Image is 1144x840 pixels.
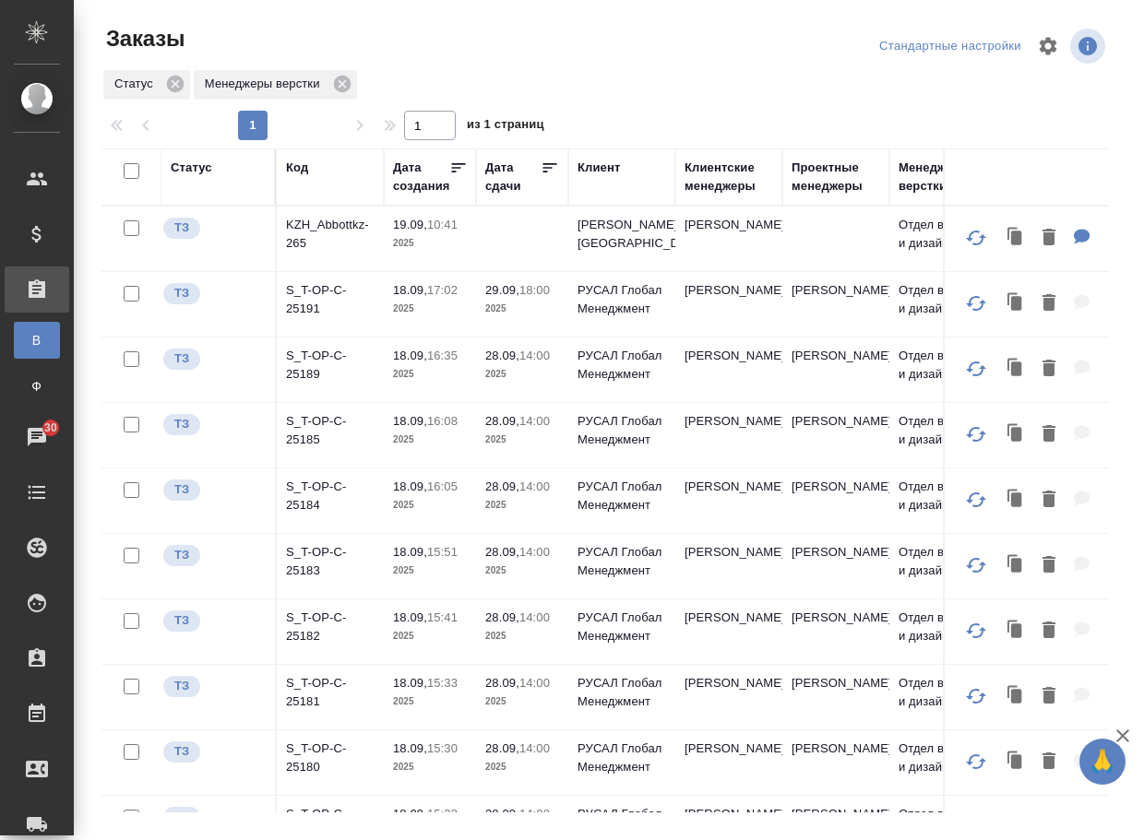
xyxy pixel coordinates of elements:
button: Удалить [1033,219,1065,257]
p: ТЗ [174,219,189,237]
p: 2025 [393,300,467,318]
p: 18:00 [519,283,550,297]
button: Удалить [1033,743,1065,781]
span: Заказы [101,24,185,53]
p: ТЗ [174,415,189,433]
p: ТЗ [174,349,189,368]
p: Отдел верстки и дизайна [899,609,987,645]
p: 18.09, [393,610,427,624]
span: Ф [23,377,51,396]
p: Отдел верстки и дизайна [899,674,987,711]
p: S_T-OP-C-25185 [286,412,375,449]
button: Удалить [1033,612,1065,650]
span: Посмотреть информацию [1070,29,1109,64]
p: Отдел верстки и дизайна [899,347,987,384]
p: Отдел верстки и дизайна [899,739,987,776]
div: Клиентские менеджеры [685,159,773,195]
p: 14:00 [519,414,550,428]
p: 10:41 [427,218,458,231]
div: split button [875,32,1026,61]
p: S_T-OP-C-25182 [286,609,375,645]
p: 2025 [393,234,467,253]
p: РУСАЛ Глобал Менеджмент [578,281,666,318]
p: Отдел верстки и дизайна [899,543,987,580]
p: 2025 [485,692,559,711]
div: Менеджеры верстки [899,159,987,195]
p: ТЗ [174,742,189,761]
td: [PERSON_NAME] [782,730,889,795]
td: [PERSON_NAME] [675,272,782,337]
div: Выставляет КМ при отправке заказа на расчет верстке (для тикета) или для уточнения сроков на прои... [161,543,266,568]
p: Статус [114,75,160,93]
td: [PERSON_NAME] [675,665,782,729]
button: 🙏 [1079,739,1126,785]
button: Клонировать [998,285,1033,323]
p: 15:51 [427,545,458,559]
button: Клонировать [998,481,1033,519]
button: Обновить [954,543,998,587]
td: [PERSON_NAME] [782,337,889,402]
p: 2025 [485,365,559,384]
button: Обновить [954,412,998,456]
p: 2025 [393,365,467,384]
p: Отдел верстки и дизайна [899,412,987,449]
p: 15:41 [427,610,458,624]
div: Статус [103,70,190,100]
button: Удалить [1033,416,1065,454]
button: Удалить [1033,350,1065,388]
p: РУСАЛ Глобал Менеджмент [578,412,666,449]
p: 14:00 [519,741,550,755]
td: [PERSON_NAME] [675,337,782,402]
p: 28.09, [485,610,519,624]
button: Обновить [954,739,998,784]
button: Клонировать [998,547,1033,585]
td: [PERSON_NAME] [675,534,782,598]
div: Выставляет КМ при отправке заказа на расчет верстке (для тикета) или для уточнения сроков на прои... [161,739,266,764]
p: 18.09, [393,676,427,690]
p: 2025 [393,496,467,515]
p: 2025 [393,431,467,449]
p: Отдел верстки и дизайна [899,478,987,515]
td: [PERSON_NAME] [675,207,782,271]
p: S_T-OP-C-25184 [286,478,375,515]
p: 14:00 [519,807,550,821]
td: [PERSON_NAME] [675,403,782,467]
p: 28.09, [485,807,519,821]
button: Удалить [1033,547,1065,585]
div: Выставляет КМ при отправке заказа на расчет верстке (для тикета) или для уточнения сроков на прои... [161,412,266,437]
p: 2025 [393,758,467,776]
td: [PERSON_NAME] [782,272,889,337]
button: Обновить [954,347,998,391]
div: Дата сдачи [485,159,541,195]
button: Клонировать [998,416,1033,454]
p: 18.09, [393,741,427,755]
td: [PERSON_NAME] [675,599,782,664]
p: ТЗ [174,677,189,695]
p: 14:00 [519,545,550,559]
p: 28.09, [485,349,519,362]
p: 18.09, [393,414,427,428]
p: S_T-OP-C-25181 [286,674,375,711]
p: [PERSON_NAME] [GEOGRAPHIC_DATA] [578,216,666,253]
p: 17:02 [427,283,458,297]
p: 2025 [485,627,559,645]
p: S_T-OP-C-25180 [286,739,375,776]
p: 14:00 [519,610,550,624]
button: Обновить [954,674,998,718]
p: 2025 [393,562,467,580]
button: Обновить [954,609,998,653]
p: 15:30 [427,741,458,755]
p: 28.09, [485,545,519,559]
a: Ф [14,368,60,405]
button: Обновить [954,478,998,522]
span: Настроить таблицу [1026,24,1070,68]
div: Менеджеры верстки [194,70,357,100]
p: 18.09, [393,479,427,493]
p: 2025 [485,758,559,776]
p: 2025 [393,627,467,645]
p: РУСАЛ Глобал Менеджмент [578,543,666,580]
p: РУСАЛ Глобал Менеджмент [578,609,666,645]
p: Менеджеры верстки [205,75,327,93]
td: [PERSON_NAME] [782,534,889,598]
p: Отдел верстки и дизайна [899,216,987,253]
